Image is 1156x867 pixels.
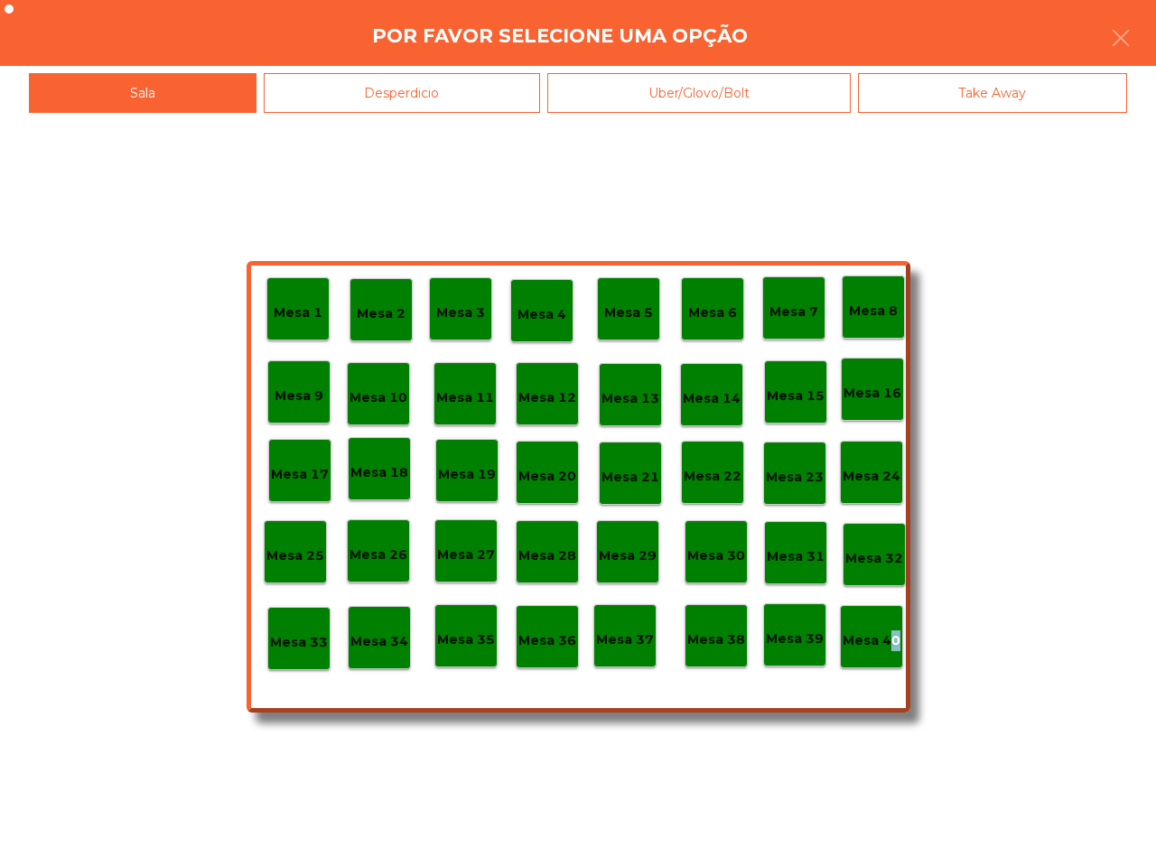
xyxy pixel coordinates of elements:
p: Mesa 37 [596,629,654,650]
p: Mesa 14 [683,388,741,409]
p: Mesa 10 [350,387,407,408]
p: Mesa 32 [845,548,903,569]
p: Mesa 23 [766,467,824,488]
h4: Por favor selecione uma opção [372,23,748,50]
p: Mesa 16 [844,383,901,404]
p: Mesa 5 [604,303,653,323]
p: Mesa 11 [436,387,494,408]
p: Mesa 38 [687,629,745,650]
p: Mesa 36 [518,630,576,651]
p: Mesa 12 [518,387,576,408]
p: Mesa 6 [688,303,737,323]
p: Mesa 39 [766,629,824,649]
p: Mesa 26 [350,545,407,565]
p: Mesa 19 [438,464,496,485]
p: Mesa 35 [437,629,495,650]
p: Mesa 20 [518,466,576,487]
div: Sala [29,73,256,114]
p: Mesa 17 [271,464,329,485]
p: Mesa 18 [350,462,408,483]
p: Mesa 33 [270,632,328,653]
div: Desperdicio [264,73,541,114]
p: Mesa 9 [275,386,323,406]
p: Mesa 24 [843,466,900,487]
p: Mesa 29 [599,545,657,566]
p: Mesa 34 [350,631,408,652]
p: Mesa 4 [517,304,566,325]
p: Mesa 30 [687,545,745,566]
p: Mesa 13 [601,388,659,409]
p: Mesa 7 [769,302,818,322]
div: Take Away [858,73,1128,114]
p: Mesa 27 [437,545,495,565]
p: Mesa 40 [843,630,900,651]
p: Mesa 22 [684,466,741,487]
p: Mesa 31 [767,546,825,567]
p: Mesa 2 [357,303,406,324]
p: Mesa 21 [601,467,659,488]
p: Mesa 3 [436,303,485,323]
p: Mesa 1 [274,303,322,323]
p: Mesa 25 [266,545,324,566]
p: Mesa 28 [518,545,576,566]
div: Uber/Glovo/Bolt [547,73,851,114]
p: Mesa 8 [849,301,898,322]
p: Mesa 15 [767,386,825,406]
